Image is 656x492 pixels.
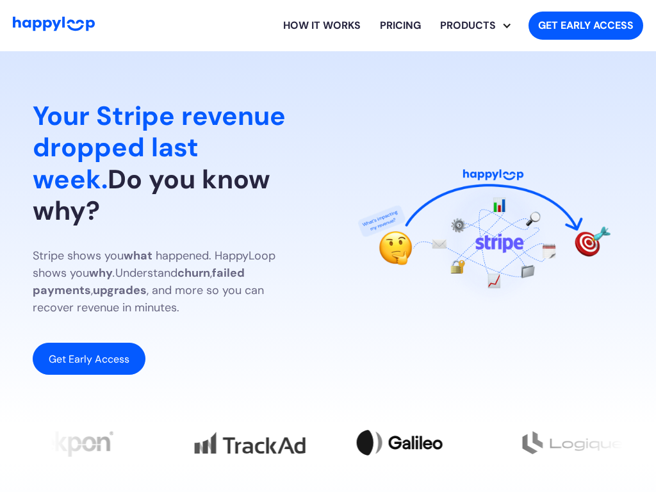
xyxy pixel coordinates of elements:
[13,17,95,31] img: HappyLoop Logo
[124,248,152,263] strong: what
[13,17,95,35] a: Go to Home Page
[89,265,113,281] strong: why
[370,5,430,46] a: View HappyLoop pricing plans
[33,247,307,316] p: Stripe shows you happened. HappyLoop shows you Understand , , , and more so you can recover reven...
[430,5,518,46] div: Explore HappyLoop use cases
[440,5,518,46] div: PRODUCTS
[33,99,286,196] span: Your Stripe revenue dropped last week.
[430,18,505,33] div: PRODUCTS
[93,283,147,298] strong: upgrades
[177,265,210,281] strong: churn
[33,343,145,375] a: Get Early Access
[33,101,307,227] h1: Do you know why?
[113,265,115,281] em: .
[33,265,245,298] strong: failed payments
[274,5,370,46] a: Learn how HappyLoop works
[529,12,643,40] a: Get started with HappyLoop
